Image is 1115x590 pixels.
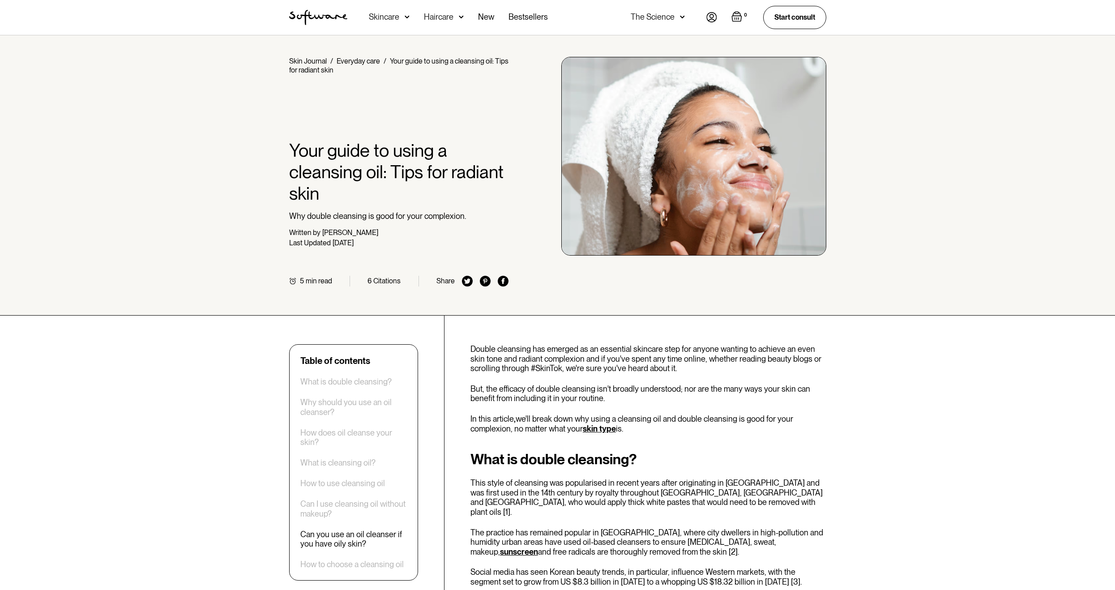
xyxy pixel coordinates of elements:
[300,560,404,569] a: How to choose a cleansing oil
[470,384,826,403] p: But, the efficacy of double cleansing isn't broadly understood; nor are the many ways your skin c...
[306,277,332,285] div: min read
[742,11,749,19] div: 0
[367,277,372,285] div: 6
[330,57,333,65] div: /
[583,424,616,433] a: skin type
[300,377,392,387] a: What is double cleansing?
[500,547,538,556] a: sunscreen
[289,228,320,237] div: Written by
[289,10,347,25] a: home
[384,57,386,65] div: /
[300,355,370,366] div: Table of contents
[470,567,826,586] p: Social media has seen Korean beauty trends, in particular, influence Western markets, with the se...
[300,398,407,417] a: Why should you use an oil cleanser?
[300,530,407,549] a: Can you use an oil cleanser if you have oily skin?
[480,276,491,286] img: pinterest icon
[289,57,327,65] a: Skin Journal
[680,13,685,21] img: arrow down
[462,276,473,286] img: twitter icon
[424,13,453,21] div: Haircare
[436,277,455,285] div: Share
[300,479,385,488] a: How to use cleansing oil
[337,57,380,65] a: Everyday care
[300,277,304,285] div: 5
[731,11,749,24] a: Open cart
[289,140,509,204] h1: Your guide to using a cleansing oil: Tips for radiant skin
[763,6,826,29] a: Start consult
[289,10,347,25] img: Software Logo
[300,458,376,468] a: What is cleansing oil?
[514,414,516,423] strong: ,
[289,211,509,221] p: Why double cleansing is good for your complexion.
[333,239,354,247] div: [DATE]
[459,13,464,21] img: arrow down
[631,13,675,21] div: The Science
[498,276,508,286] img: facebook icon
[470,528,826,557] p: The practice has remained popular in [GEOGRAPHIC_DATA], where city dwellers in high-pollution and...
[470,414,826,433] p: In this article we'll break down why using a cleansing oil and double cleansing is good for your ...
[300,428,407,447] a: How does oil cleanse your skin?
[470,478,826,517] p: This style of cleansing was popularised in recent years after originating in [GEOGRAPHIC_DATA] an...
[369,13,399,21] div: Skincare
[300,499,407,518] a: Can I use cleansing oil without makeup?
[405,13,410,21] img: arrow down
[470,451,826,467] h2: What is double cleansing?
[289,57,508,74] div: Your guide to using a cleansing oil: Tips for radiant skin
[470,344,826,373] p: Double cleansing has emerged as an essential skincare step for anyone wanting to achieve an even ...
[289,239,331,247] div: Last Updated
[373,277,401,285] div: Citations
[322,228,378,237] div: [PERSON_NAME]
